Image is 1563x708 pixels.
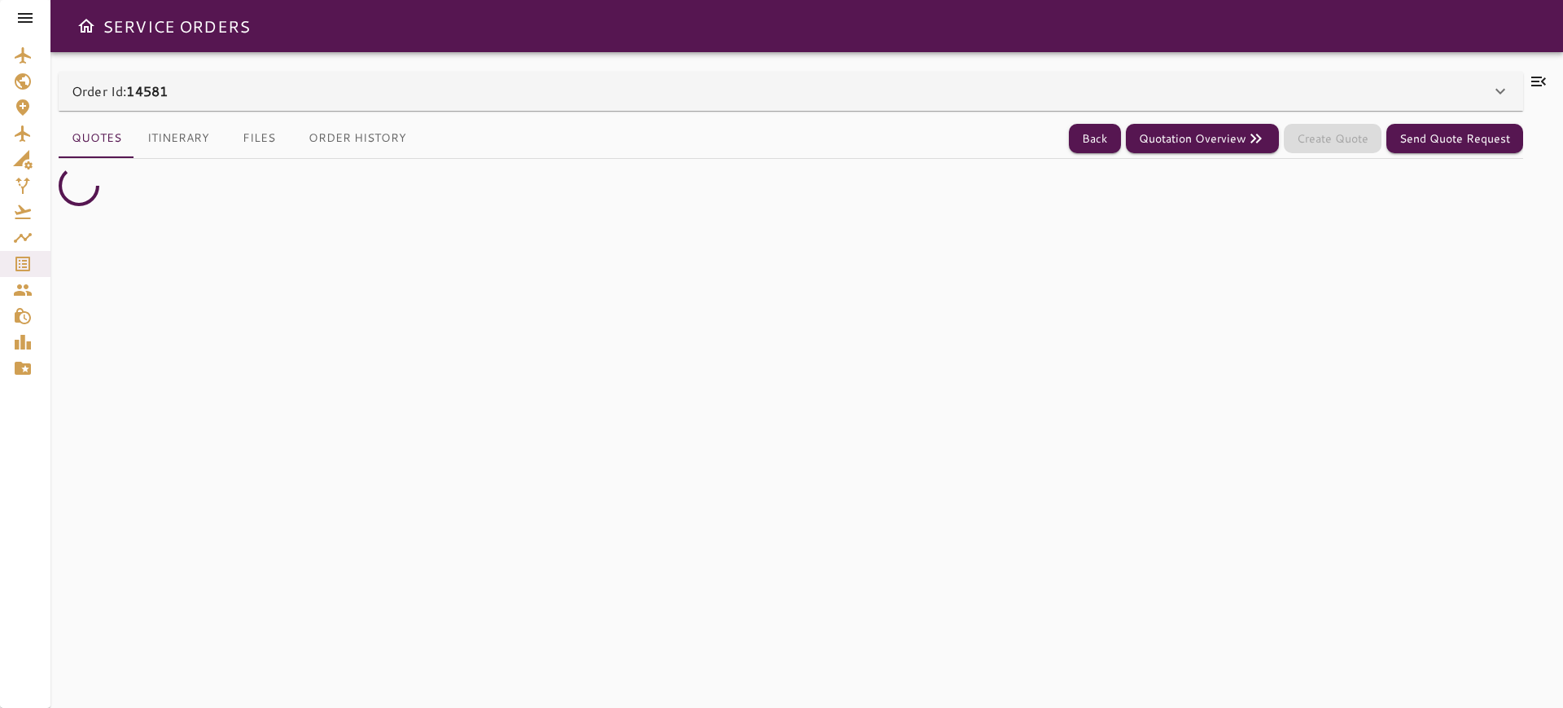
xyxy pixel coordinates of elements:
[126,81,168,100] b: 14581
[1069,124,1121,154] button: Back
[222,119,296,158] button: Files
[296,119,419,158] button: Order History
[59,72,1523,111] div: Order Id:14581
[1386,124,1523,154] button: Send Quote Request
[72,81,168,101] p: Order Id:
[103,13,250,39] h6: SERVICE ORDERS
[59,119,419,158] div: basic tabs example
[134,119,222,158] button: Itinerary
[70,10,103,42] button: Open drawer
[1126,124,1279,154] button: Quotation Overview
[59,119,134,158] button: Quotes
